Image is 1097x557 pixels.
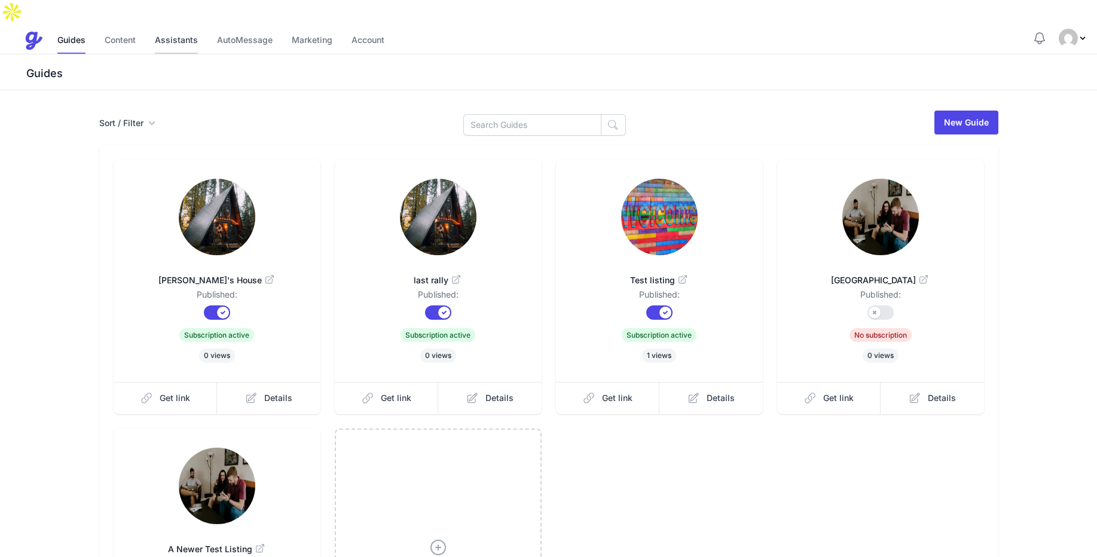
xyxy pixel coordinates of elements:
a: Get link [114,382,218,414]
button: Notifications [1032,31,1047,45]
span: 0 views [199,348,235,363]
span: [PERSON_NAME]'s House [133,274,301,286]
a: New Guide [934,111,998,134]
span: Details [264,392,292,404]
span: Subscription active [179,328,254,342]
a: [GEOGRAPHIC_DATA] [796,260,965,289]
span: Get link [381,392,411,404]
a: Get link [556,382,660,414]
div: Profile Menu [1059,29,1087,48]
dd: Published: [133,289,301,305]
a: Assistants [155,28,198,54]
img: uvo6mnn48l6sgch55hkt4fqwqg9i [179,179,255,255]
a: Get link [777,382,881,414]
span: A Newer Test Listing [133,543,301,555]
img: 0taten5wiuyytvzhj6wwasutgsuo [621,179,698,255]
span: [GEOGRAPHIC_DATA] [796,274,965,286]
a: Details [217,382,320,414]
a: AutoMessage [217,28,273,54]
a: Details [659,382,763,414]
span: Test listing [575,274,744,286]
a: Account [352,28,384,54]
span: Details [928,392,956,404]
img: 8s1hsw0cpnaakf0ojazo0hsi5fev [400,179,476,255]
span: Details [707,392,735,404]
img: Guestive Guides [24,31,43,50]
a: Details [881,382,984,414]
img: 8oumxtssp9gjrump0v2zckvs1534 [842,179,919,255]
span: Subscription active [622,328,696,342]
dd: Published: [354,289,522,305]
a: last rally [354,260,522,289]
input: Search Guides [463,114,601,136]
a: Content [105,28,136,54]
a: Test listing [575,260,744,289]
dd: Published: [575,289,744,305]
a: Guides [57,28,85,54]
a: Marketing [292,28,332,54]
span: Get link [823,392,854,404]
span: Get link [602,392,632,404]
a: Details [438,382,542,414]
span: No subscription [850,328,912,342]
button: Sort / Filter [99,117,155,129]
span: 0 views [420,348,456,363]
dd: Published: [796,289,965,305]
span: last rally [354,274,522,286]
span: Subscription active [401,328,475,342]
span: 1 views [642,348,676,363]
img: Umar Farooq [1059,29,1078,48]
a: [PERSON_NAME]'s House [133,260,301,289]
img: 7elq3ifol36d2v5aip2jlc2wlvmf [179,448,255,524]
span: 0 views [863,348,899,363]
span: Details [485,392,514,404]
h3: Guides [24,66,1097,81]
span: Get link [160,392,190,404]
a: Get link [335,382,439,414]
